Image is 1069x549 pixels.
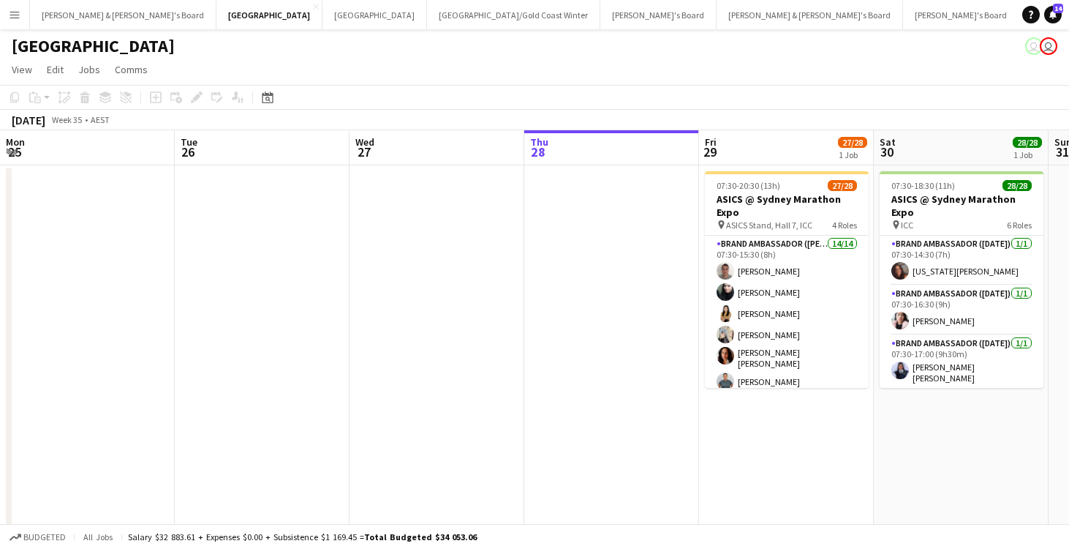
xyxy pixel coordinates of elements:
span: All jobs [80,531,116,542]
app-card-role: Brand Ambassador ([DATE])1/107:30-17:00 (9h30m)[PERSON_NAME] [PERSON_NAME] [880,335,1043,389]
span: Fri [705,135,717,149]
span: 4 Roles [832,220,857,231]
span: Budgeted [23,532,66,542]
app-user-avatar: James Millard [1040,37,1057,55]
span: 25 [4,143,25,160]
span: Tue [181,135,197,149]
span: 29 [703,143,717,160]
span: 26 [178,143,197,160]
span: ASICS Stand, Hall 7, ICC [726,220,812,231]
span: Total Budgeted $34 053.06 [364,531,477,542]
span: 27/28 [838,137,867,148]
button: [PERSON_NAME] & [PERSON_NAME]'s Board [30,1,216,29]
app-job-card: 07:30-20:30 (13h)27/28ASICS @ Sydney Marathon Expo ASICS Stand, Hall 7, ICC4 RolesBrand Ambassado... [705,171,869,388]
span: Edit [47,63,64,76]
a: View [6,60,38,79]
div: AEST [91,114,110,125]
app-card-role: Brand Ambassador ([DATE])1/107:30-14:30 (7h)[US_STATE][PERSON_NAME] [880,236,1043,285]
button: [PERSON_NAME]'s Board [600,1,717,29]
span: 28/28 [1013,137,1042,148]
button: [GEOGRAPHIC_DATA]/Gold Coast Winter [427,1,600,29]
button: [GEOGRAPHIC_DATA] [322,1,427,29]
h3: ASICS @ Sydney Marathon Expo [880,193,1043,219]
div: [DATE] [12,113,45,127]
span: 27/28 [828,180,857,191]
div: 1 Job [839,149,866,160]
div: Salary $32 883.61 + Expenses $0.00 + Subsistence $1 169.45 = [128,531,477,542]
div: 1 Job [1013,149,1041,160]
span: 07:30-18:30 (11h) [891,180,955,191]
span: Mon [6,135,25,149]
span: 30 [877,143,896,160]
span: Sat [880,135,896,149]
span: 28/28 [1002,180,1032,191]
button: Budgeted [7,529,68,545]
span: 14 [1053,4,1063,13]
app-user-avatar: James Millard [1025,37,1043,55]
button: [PERSON_NAME] & [PERSON_NAME]'s Board [717,1,903,29]
span: 28 [528,143,548,160]
button: [PERSON_NAME]'s Board [903,1,1019,29]
span: Wed [355,135,374,149]
span: View [12,63,32,76]
a: 14 [1044,6,1062,23]
span: ICC [901,220,913,231]
span: 27 [353,143,374,160]
button: [GEOGRAPHIC_DATA] [216,1,322,29]
span: 07:30-20:30 (13h) [717,180,780,191]
span: Comms [115,63,148,76]
span: Jobs [78,63,100,76]
span: Week 35 [48,114,85,125]
a: Jobs [72,60,106,79]
a: Comms [109,60,154,79]
app-card-role: Brand Ambassador ([DATE])1/107:30-16:30 (9h)[PERSON_NAME] [880,285,1043,335]
h1: [GEOGRAPHIC_DATA] [12,35,175,57]
app-job-card: 07:30-18:30 (11h)28/28ASICS @ Sydney Marathon Expo ICC6 RolesBrand Ambassador ([DATE])1/107:30-14... [880,171,1043,388]
h3: ASICS @ Sydney Marathon Expo [705,193,869,219]
span: Thu [530,135,548,149]
span: 6 Roles [1007,220,1032,231]
a: Edit [41,60,69,79]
